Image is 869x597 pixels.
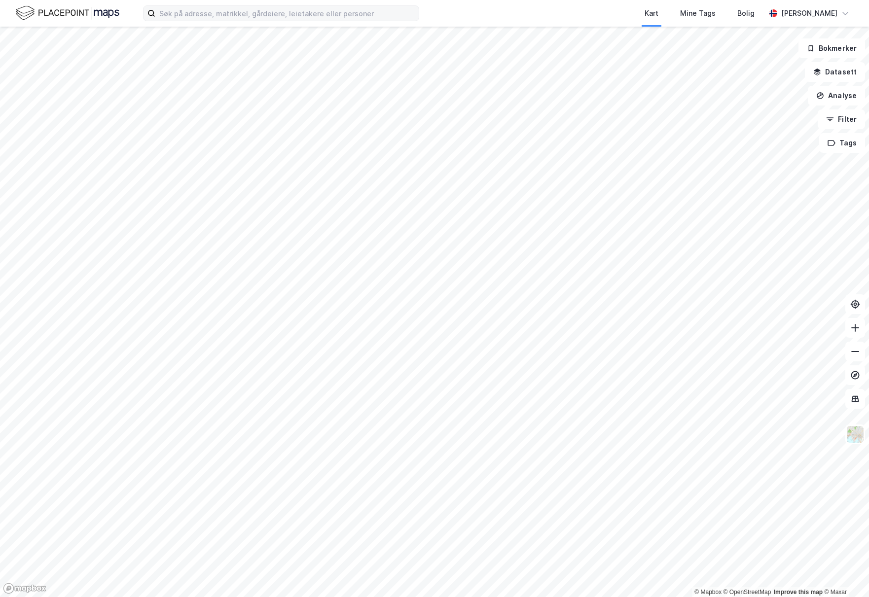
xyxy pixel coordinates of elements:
[820,550,869,597] iframe: Chat Widget
[737,7,755,19] div: Bolig
[680,7,716,19] div: Mine Tags
[781,7,837,19] div: [PERSON_NAME]
[645,7,658,19] div: Kart
[155,6,419,21] input: Søk på adresse, matrikkel, gårdeiere, leietakere eller personer
[16,4,119,22] img: logo.f888ab2527a4732fd821a326f86c7f29.svg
